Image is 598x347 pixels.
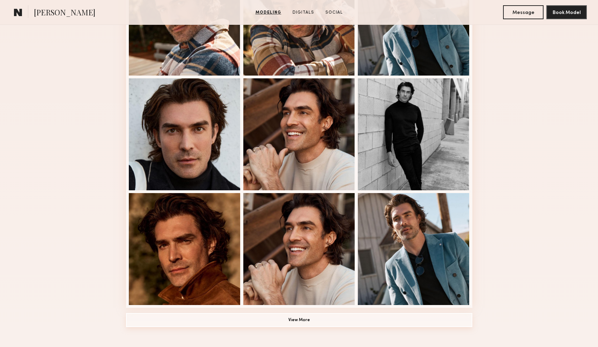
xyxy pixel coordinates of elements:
[546,5,587,19] button: Book Model
[253,9,284,16] a: Modeling
[546,9,587,15] a: Book Model
[290,9,317,16] a: Digitals
[323,9,346,16] a: Social
[34,7,95,19] span: [PERSON_NAME]
[503,5,544,19] button: Message
[126,313,472,327] button: View More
